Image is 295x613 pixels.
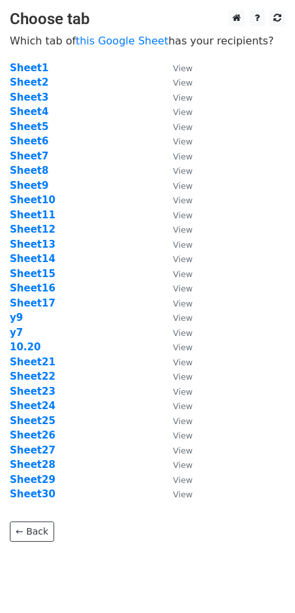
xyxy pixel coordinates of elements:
small: View [173,416,193,426]
a: View [160,106,193,118]
a: Sheet30 [10,488,55,500]
a: View [160,386,193,397]
a: View [160,415,193,427]
h3: Choose tab [10,10,285,29]
a: y9 [10,312,23,323]
a: View [160,121,193,133]
a: View [160,62,193,74]
a: View [160,209,193,221]
small: View [173,78,193,88]
a: View [160,76,193,88]
small: View [173,475,193,485]
a: Sheet17 [10,297,55,309]
a: Sheet1 [10,62,48,74]
a: View [160,400,193,412]
a: View [160,327,193,339]
small: View [173,254,193,264]
small: View [173,93,193,103]
small: View [173,166,193,176]
strong: Sheet11 [10,209,55,221]
a: Sheet23 [10,386,55,397]
a: y7 [10,327,23,339]
a: Sheet26 [10,429,55,441]
small: View [173,107,193,117]
a: View [160,180,193,191]
a: Sheet21 [10,356,55,368]
small: View [173,195,193,205]
a: Sheet9 [10,180,48,191]
a: View [160,297,193,309]
small: View [173,313,193,323]
a: Sheet13 [10,239,55,250]
a: View [160,282,193,294]
a: Sheet27 [10,444,55,456]
small: View [173,122,193,132]
small: View [173,225,193,235]
small: View [173,284,193,293]
a: View [160,474,193,486]
a: Sheet25 [10,415,55,427]
small: View [173,137,193,146]
a: View [160,91,193,103]
a: View [160,444,193,456]
a: View [160,253,193,265]
small: View [173,446,193,456]
small: View [173,299,193,308]
small: View [173,460,193,470]
a: Sheet14 [10,253,55,265]
a: Sheet4 [10,106,48,118]
a: this Google Sheet [76,35,168,47]
a: View [160,429,193,441]
strong: Sheet6 [10,135,48,147]
a: Sheet8 [10,165,48,176]
small: View [173,342,193,352]
a: View [160,356,193,368]
small: View [173,328,193,338]
a: View [160,371,193,382]
strong: Sheet16 [10,282,55,294]
a: View [160,165,193,176]
a: Sheet22 [10,371,55,382]
a: Sheet3 [10,91,48,103]
a: View [160,312,193,323]
p: Which tab of has your recipients? [10,34,285,48]
small: View [173,401,193,411]
a: View [160,341,193,353]
a: Sheet24 [10,400,55,412]
a: 10.20 [10,341,40,353]
a: ← Back [10,522,54,542]
a: View [160,488,193,500]
small: View [173,372,193,382]
a: Sheet15 [10,268,55,280]
a: View [160,459,193,471]
a: View [160,224,193,235]
small: View [173,181,193,191]
a: Sheet2 [10,76,48,88]
a: Sheet5 [10,121,48,133]
small: View [173,152,193,161]
a: View [160,135,193,147]
small: View [173,489,193,499]
a: Sheet28 [10,459,55,471]
a: Sheet7 [10,150,48,162]
a: View [160,150,193,162]
small: View [173,431,193,440]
